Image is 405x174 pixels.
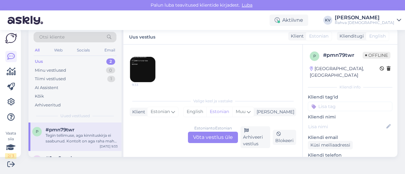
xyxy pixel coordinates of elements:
[35,102,61,108] div: Arhiveeritud
[308,152,392,159] p: Kliendi telefon
[206,107,232,117] div: Estonian
[151,108,170,115] span: Estonian
[323,51,363,59] div: # pmn79twr
[36,129,39,134] span: p
[254,109,294,115] div: [PERSON_NAME]
[308,134,392,141] p: Kliendi email
[308,114,392,120] p: Kliendi nimi
[130,98,296,104] div: Valige keel ja vastake
[76,46,91,54] div: Socials
[184,107,206,117] div: English
[39,34,65,40] span: Otsi kliente
[337,33,364,39] div: Klienditugi
[129,32,155,40] label: Uus vestlus
[363,52,390,59] span: Offline
[308,123,385,130] input: Lisa nimi
[5,153,16,159] div: 2 / 3
[46,155,74,161] span: #8qu2nyqb
[35,76,66,82] div: Tiimi vestlused
[35,67,66,74] div: Minu vestlused
[103,46,116,54] div: Email
[273,130,296,145] div: Blokeeri
[309,33,328,39] span: Estonian
[132,82,156,87] span: 9:33
[5,130,16,159] div: Vaata siia
[288,33,304,39] div: Klient
[106,67,115,74] div: 0
[194,125,232,131] div: Estonian to Estonian
[369,33,386,39] span: English
[46,133,118,144] div: Tegin tellimuse, aga kinnituskirja ei saabunud. Kontolt on aga raha maha läinud.
[34,46,41,54] div: All
[313,54,316,58] span: p
[35,85,58,91] div: AI Assistent
[323,16,332,25] div: KV
[60,113,90,119] span: Uued vestlused
[308,94,392,100] p: Kliendi tag'id
[270,15,308,26] div: Aktiivne
[53,46,64,54] div: Web
[35,58,43,65] div: Uus
[335,20,394,25] div: Rahva [DEMOGRAPHIC_DATA]
[236,109,246,114] span: Muu
[310,65,380,79] div: [GEOGRAPHIC_DATA], [GEOGRAPHIC_DATA]
[130,109,145,115] div: Klient
[130,57,155,82] img: Attachment
[308,84,392,90] div: Kliendi info
[100,144,118,149] div: [DATE] 9:33
[335,15,401,25] a: [PERSON_NAME]Rahva [DEMOGRAPHIC_DATA]
[188,132,238,143] div: Võta vestlus üle
[5,33,17,43] img: Askly Logo
[107,76,115,82] div: 1
[240,126,270,148] div: Arhiveeri vestlus
[46,127,74,133] span: #pmn79twr
[106,58,115,65] div: 2
[308,102,392,111] input: Lisa tag
[240,2,254,8] span: Luba
[335,15,394,20] div: [PERSON_NAME]
[308,141,353,149] div: Küsi meiliaadressi
[35,93,44,99] div: Kõik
